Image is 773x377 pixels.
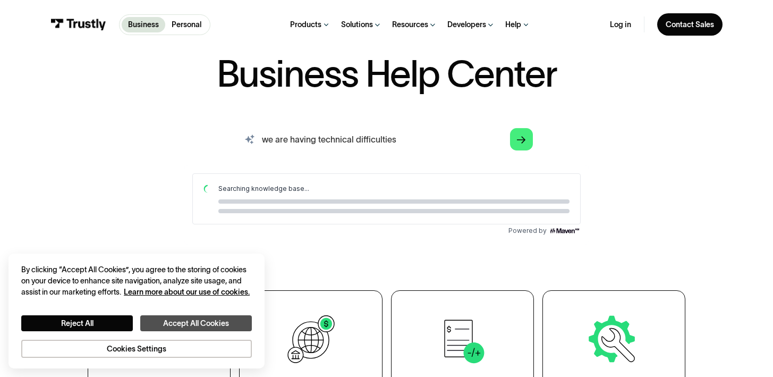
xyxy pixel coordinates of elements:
div: Products [290,20,321,29]
button: Accept All Cookies [140,315,252,331]
a: Business [122,17,165,32]
a: Log in [610,20,631,29]
div: Developers [447,20,486,29]
div: Searching knowledge base... [35,20,386,28]
div: Solutions [341,20,373,29]
button: Reject All [21,315,133,331]
div: By clicking “Accept All Cookies”, you agree to the storing of cookies on your device to enhance s... [21,264,252,298]
img: Maven AGI Logo [365,62,397,70]
a: Contact Sales [657,13,723,36]
p: Business [128,19,159,30]
img: Trustly Logo [50,19,106,30]
button: Cookies Settings [21,340,252,358]
div: Contact Sales [666,20,714,29]
div: Resources [392,20,428,29]
div: Cookie banner [9,254,265,368]
div: Privacy [21,264,252,358]
a: Personal [165,17,208,32]
a: More information about your privacy, opens in a new tab [124,288,250,296]
h1: Business Help Center [217,55,557,92]
input: search [232,122,541,156]
form: Search [232,122,541,156]
span: Powered by [325,62,363,70]
div: Help [505,20,521,29]
p: Personal [172,19,201,30]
